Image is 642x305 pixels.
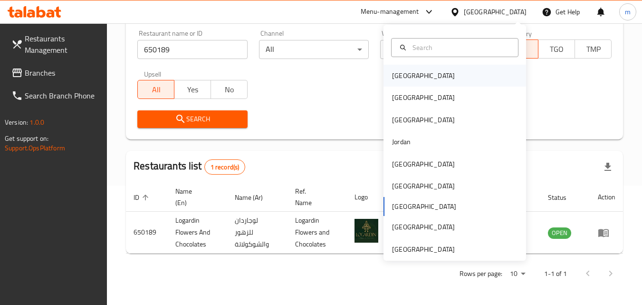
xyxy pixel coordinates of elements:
div: Total records count [204,159,246,175]
div: [GEOGRAPHIC_DATA] [392,244,455,255]
span: 1 record(s) [205,163,245,172]
label: Delivery [508,30,532,37]
div: Menu [598,227,615,238]
div: [GEOGRAPHIC_DATA] [392,181,455,191]
p: 1-1 of 1 [544,268,567,280]
div: [GEOGRAPHIC_DATA] [392,115,455,125]
button: All [137,80,174,99]
div: All [259,40,369,59]
td: Logardin Flowers And Chocolates [168,212,227,254]
span: Version: [5,116,28,128]
span: Yes [178,83,207,97]
button: Search [137,110,247,128]
span: No [215,83,244,97]
div: [GEOGRAPHIC_DATA] [392,222,455,232]
a: Restaurants Management [4,27,107,61]
input: Search [409,42,512,53]
td: 650189 [126,212,168,254]
div: Export file [596,156,619,178]
span: 1.0.0 [29,116,44,128]
button: No [211,80,248,99]
span: Get support on: [5,132,48,145]
span: Name (Ar) [235,192,275,203]
div: Jordan [392,137,411,147]
th: Action [590,183,623,212]
div: [GEOGRAPHIC_DATA] [464,7,527,17]
div: Menu-management [361,6,419,18]
table: enhanced table [126,183,623,254]
span: Status [548,192,579,203]
span: Name (En) [175,186,216,208]
span: TMP [579,42,608,56]
span: m [625,7,631,17]
div: [GEOGRAPHIC_DATA] [392,92,455,103]
span: ID [134,192,152,203]
h2: Restaurants list [134,159,245,175]
input: Search for restaurant name or ID.. [137,40,247,59]
span: TGO [542,42,571,56]
div: [GEOGRAPHIC_DATA] [392,70,455,81]
span: Search Branch Phone [25,90,100,101]
span: Restaurants Management [25,33,100,56]
span: OPEN [548,227,571,238]
label: Upsell [144,70,162,77]
button: TMP [575,39,612,59]
img: Logardin Flowers And Chocolates [355,219,378,243]
th: Logo [347,183,390,212]
div: All [380,40,490,59]
p: Rows per page: [460,268,502,280]
span: Branches [25,67,100,79]
td: Logardin Flowers and Chocolates [287,212,347,254]
span: All [142,83,171,97]
span: Search [145,113,240,125]
div: Rows per page: [506,267,529,281]
button: Yes [174,80,211,99]
span: Ref. Name [295,186,335,208]
a: Branches [4,61,107,84]
td: لوجاردان للزهور والشوكولاتة [227,212,287,254]
a: Support.OpsPlatform [5,142,65,154]
div: [GEOGRAPHIC_DATA] [392,159,455,169]
a: Search Branch Phone [4,84,107,107]
button: TGO [538,39,575,59]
